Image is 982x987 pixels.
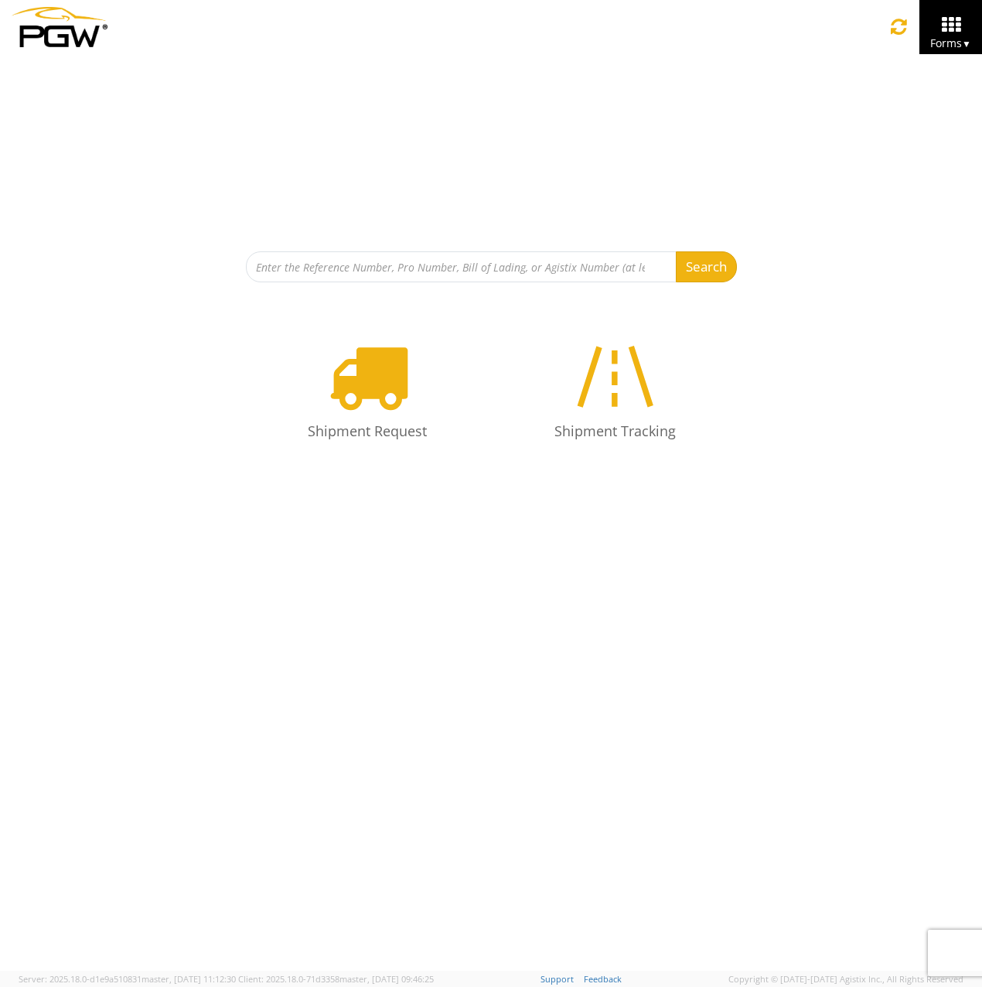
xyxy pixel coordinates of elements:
[728,973,963,985] span: Copyright © [DATE]-[DATE] Agistix Inc., All Rights Reserved
[251,321,483,463] a: Shipment Request
[142,973,236,985] span: master, [DATE] 11:12:30
[12,7,107,47] img: pgw-form-logo-1aaa8060b1cc70fad034.png
[499,321,731,463] a: Shipment Tracking
[238,973,434,985] span: Client: 2025.18.0-71d3358
[962,37,971,50] span: ▼
[514,424,715,439] h4: Shipment Tracking
[267,424,468,439] h4: Shipment Request
[676,251,737,282] button: Search
[19,973,236,985] span: Server: 2025.18.0-d1e9a510831
[246,251,677,282] input: Enter the Reference Number, Pro Number, Bill of Lading, or Agistix Number (at least 4 chars)
[339,973,434,985] span: master, [DATE] 09:46:25
[584,973,622,985] a: Feedback
[930,36,971,50] span: Forms
[540,973,574,985] a: Support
